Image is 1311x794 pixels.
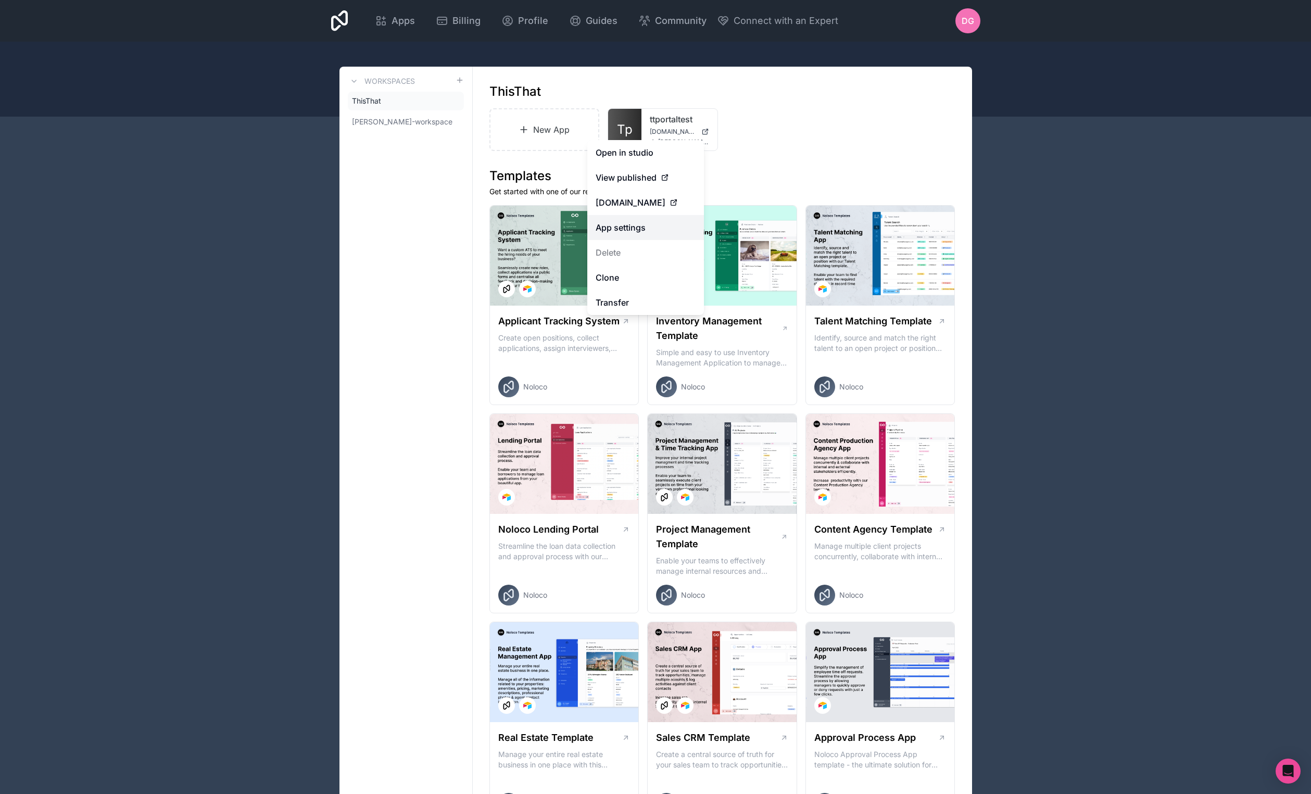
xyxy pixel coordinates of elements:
span: Billing [452,14,481,28]
a: ThisThat [348,92,464,110]
span: [PERSON_NAME]-workspace [352,117,452,127]
p: Noloco Approval Process App template - the ultimate solution for managing your employee's time of... [814,749,947,770]
h1: Templates [489,168,955,184]
a: Profile [493,9,557,32]
p: Simple and easy to use Inventory Management Application to manage your stock, orders and Manufact... [656,347,788,368]
div: Open Intercom Messenger [1276,759,1301,784]
span: DG [962,15,974,27]
p: Create open positions, collect applications, assign interviewers, centralise candidate feedback a... [498,333,631,354]
a: Billing [427,9,489,32]
a: View published [587,165,704,190]
a: [DOMAIN_NAME] [587,190,704,215]
img: Airtable Logo [818,493,827,501]
p: Identify, source and match the right talent to an open project or position with our Talent Matchi... [814,333,947,354]
h1: Project Management Template [656,522,780,551]
a: Transfer [587,290,704,315]
h1: ThisThat [489,83,541,100]
h1: Sales CRM Template [656,730,750,745]
a: [PERSON_NAME]-workspace [348,112,464,131]
a: ttportaltest [650,113,709,125]
a: Tp [608,109,641,150]
img: Airtable Logo [523,285,532,293]
a: Workspaces [348,75,415,87]
span: ThisThat [352,96,381,106]
img: Airtable Logo [681,701,689,710]
span: Apps [392,14,415,28]
h1: Noloco Lending Portal [498,522,599,537]
p: Manage your entire real estate business in one place with this comprehensive real estate transact... [498,749,631,770]
img: Airtable Logo [818,285,827,293]
span: Guides [586,14,617,28]
span: Profile [518,14,548,28]
p: Get started with one of our ready-made templates [489,186,955,197]
span: Noloco [523,382,547,392]
a: Guides [561,9,626,32]
img: Airtable Logo [818,701,827,710]
h1: Talent Matching Template [814,314,932,329]
h1: Approval Process App [814,730,916,745]
p: Create a central source of truth for your sales team to track opportunities, manage multiple acco... [656,749,788,770]
p: Manage multiple client projects concurrently, collaborate with internal and external stakeholders... [814,541,947,562]
a: [DOMAIN_NAME] [650,128,709,136]
a: New App [489,108,600,151]
a: Open in studio [587,140,704,165]
button: Connect with an Expert [717,14,838,28]
h1: Inventory Management Template [656,314,781,343]
img: Airtable Logo [523,701,532,710]
h3: Workspaces [364,76,415,86]
span: Tp [617,121,633,138]
p: Enable your teams to effectively manage internal resources and execute client projects on time. [656,556,788,576]
span: Community [655,14,707,28]
span: Noloco [839,382,863,392]
span: Connect with an Expert [734,14,838,28]
h1: Real Estate Template [498,730,594,745]
p: Streamline the loan data collection and approval process with our Lending Portal template. [498,541,631,562]
a: Clone [587,265,704,290]
span: [DOMAIN_NAME] [650,128,697,136]
span: [PERSON_NAME][EMAIL_ADDRESS][DOMAIN_NAME] [658,138,709,146]
img: Airtable Logo [502,493,511,501]
span: Noloco [839,590,863,600]
span: Noloco [681,382,705,392]
a: Community [630,9,715,32]
a: App settings [587,215,704,240]
a: Apps [367,9,423,32]
img: Airtable Logo [681,493,689,501]
h1: Content Agency Template [814,522,932,537]
span: Noloco [523,590,547,600]
span: [DOMAIN_NAME] [596,196,665,209]
span: Noloco [681,590,705,600]
button: Delete [587,240,704,265]
span: View published [596,171,657,184]
h1: Applicant Tracking System [498,314,620,329]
